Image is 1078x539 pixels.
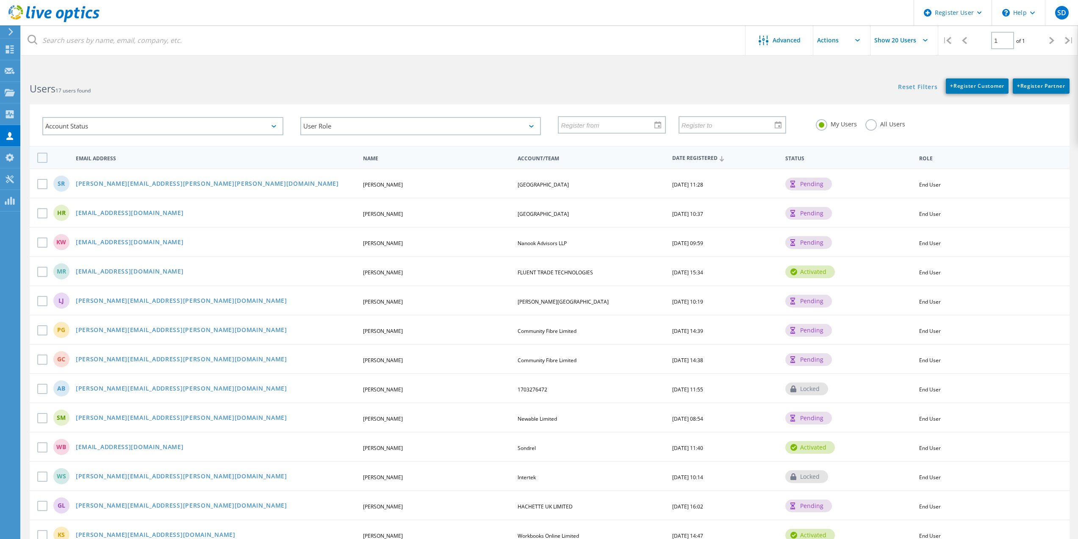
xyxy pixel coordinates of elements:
span: End User [919,503,941,510]
span: [PERSON_NAME] [363,210,403,218]
span: 17 users found [55,87,91,94]
span: [DATE] 10:19 [672,298,703,305]
input: Register from [559,117,659,133]
span: Sondrel [518,444,536,452]
b: + [1017,82,1020,89]
span: [DATE] 15:34 [672,269,703,276]
a: [PERSON_NAME][EMAIL_ADDRESS][PERSON_NAME][DOMAIN_NAME] [76,327,287,334]
div: activated [785,265,835,278]
span: [DATE] 10:14 [672,474,703,481]
div: pending [785,178,832,190]
span: [PERSON_NAME] [363,444,403,452]
span: End User [919,269,941,276]
span: End User [919,210,941,218]
span: GL [58,503,65,508]
a: +Register Customer [946,78,1009,94]
a: [PERSON_NAME][EMAIL_ADDRESS][PERSON_NAME][DOMAIN_NAME] [76,298,287,305]
a: [PERSON_NAME][EMAIL_ADDRESS][PERSON_NAME][DOMAIN_NAME] [76,356,287,363]
div: locked [785,470,828,483]
span: [PERSON_NAME] [363,357,403,364]
span: End User [919,327,941,335]
span: [DATE] 10:37 [672,210,703,218]
span: End User [919,386,941,393]
div: pending [785,207,832,220]
span: SM [57,415,66,421]
span: Date Registered [672,156,778,161]
div: Account Status [42,117,283,135]
div: pending [785,324,832,337]
span: [DATE] 16:02 [672,503,703,510]
span: End User [919,298,941,305]
b: Users [30,82,55,95]
span: End User [919,357,941,364]
span: End User [919,444,941,452]
span: Intertek [518,474,536,481]
span: Role [919,156,1056,161]
span: LJ [58,298,64,304]
span: Account/Team [518,156,665,161]
span: WS [57,473,66,479]
span: HR [57,210,66,216]
span: Name [363,156,510,161]
div: pending [785,236,832,249]
span: MR [57,268,66,274]
a: [EMAIL_ADDRESS][DOMAIN_NAME] [76,239,184,246]
label: All Users [865,119,905,127]
span: Register Customer [950,82,1004,89]
a: [PERSON_NAME][EMAIL_ADDRESS][PERSON_NAME][DOMAIN_NAME] [76,473,287,480]
span: [PERSON_NAME] [363,327,403,335]
a: [EMAIL_ADDRESS][DOMAIN_NAME] [76,444,184,451]
span: [GEOGRAPHIC_DATA] [518,210,569,218]
div: pending [785,353,832,366]
span: [PERSON_NAME] [363,240,403,247]
a: Reset Filters [898,84,937,91]
a: [PERSON_NAME][EMAIL_ADDRESS][PERSON_NAME][PERSON_NAME][DOMAIN_NAME] [76,181,339,188]
span: SR [58,181,65,187]
span: Advanced [773,37,801,43]
span: [DATE] 11:55 [672,386,703,393]
span: [DATE] 11:28 [672,181,703,188]
a: [PERSON_NAME][EMAIL_ADDRESS][PERSON_NAME][DOMAIN_NAME] [76,385,287,393]
a: [PERSON_NAME][EMAIL_ADDRESS][PERSON_NAME][DOMAIN_NAME] [76,503,287,510]
span: [GEOGRAPHIC_DATA] [518,181,569,188]
span: Email Address [76,156,356,161]
input: Search users by name, email, company, etc. [21,25,746,55]
a: [PERSON_NAME][EMAIL_ADDRESS][DOMAIN_NAME] [76,532,236,539]
span: Newable Limited [518,415,557,422]
label: My Users [816,119,857,127]
span: [DATE] 11:40 [672,444,703,452]
span: [DATE] 14:39 [672,327,703,335]
span: [PERSON_NAME] [363,415,403,422]
div: pending [785,295,832,307]
div: pending [785,412,832,424]
span: Register Partner [1017,82,1065,89]
span: [DATE] 14:38 [672,357,703,364]
span: FLUENT TRADE TECHNOLOGIES [518,269,593,276]
span: KS [58,532,65,538]
span: Nanook Advisors LLP [518,240,567,247]
span: Status [785,156,912,161]
span: [PERSON_NAME] [363,503,403,510]
span: 1703276472 [518,386,547,393]
span: End User [919,181,941,188]
div: | [938,25,956,56]
span: [PERSON_NAME] [363,298,403,305]
span: [PERSON_NAME][GEOGRAPHIC_DATA] [518,298,609,305]
svg: \n [1002,9,1010,17]
span: [PERSON_NAME] [363,181,403,188]
span: SD [1057,9,1066,16]
span: [PERSON_NAME] [363,269,403,276]
span: [DATE] 09:59 [672,240,703,247]
span: of 1 [1016,37,1025,45]
span: WB [56,444,66,450]
div: | [1061,25,1078,56]
span: Community Fibre Limited [518,327,576,335]
div: pending [785,500,832,512]
span: [PERSON_NAME] [363,474,403,481]
span: KW [56,239,66,245]
input: Register to [679,117,779,133]
div: User Role [300,117,541,135]
div: locked [785,383,828,395]
div: activated [785,441,835,454]
a: Live Optics Dashboard [8,18,100,24]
